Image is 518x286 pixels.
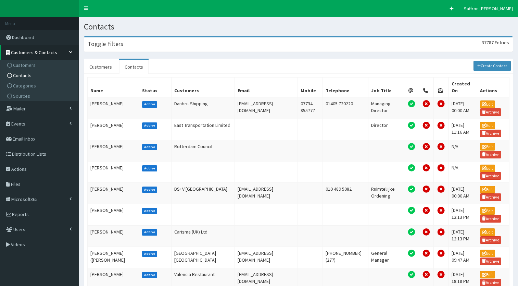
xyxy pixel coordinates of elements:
[464,5,513,12] span: Saffron [PERSON_NAME]
[480,258,501,265] a: Archive
[13,106,26,112] span: Mailer
[88,78,139,97] th: Name
[482,39,494,46] span: 37787
[88,204,139,225] td: [PERSON_NAME]
[235,183,298,204] td: [EMAIL_ADDRESS][DOMAIN_NAME]
[88,183,139,204] td: [PERSON_NAME]
[480,215,501,223] a: Archive
[142,251,157,257] label: Active
[480,236,501,244] a: Archive
[11,121,25,127] span: Events
[480,172,501,180] a: Archive
[480,100,495,108] a: Edit
[172,225,235,247] td: Carisma (UK) Ltd
[142,101,157,107] label: Active
[11,166,27,172] span: Actions
[172,78,235,97] th: Customers
[235,78,298,97] th: Email
[480,151,501,158] a: Archive
[88,140,139,161] td: [PERSON_NAME]
[448,204,477,225] td: [DATE] 12:13 PM
[323,97,368,119] td: 01405 720220
[12,34,34,40] span: Dashboard
[448,119,477,140] td: [DATE] 11:16 AM
[448,97,477,119] td: [DATE] 00:00 AM
[142,208,157,214] label: Active
[235,97,298,119] td: [EMAIL_ADDRESS][DOMAIN_NAME]
[13,83,36,89] span: Categories
[323,78,368,97] th: Telephone
[495,39,509,46] span: Entries
[368,78,404,97] th: Job Title
[172,97,235,119] td: Danbrit Shipping
[13,72,31,79] span: Contacts
[480,186,495,193] a: Edit
[142,144,157,150] label: Active
[323,247,368,268] td: [PHONE_NUMBER] (277)
[142,272,157,278] label: Active
[480,207,495,215] a: Edit
[368,119,404,140] td: Director
[473,61,511,71] a: Create Contact
[434,78,448,97] th: Post Permission
[142,187,157,193] label: Active
[298,97,323,119] td: 07734 855777
[84,60,117,74] a: Customers
[298,78,323,97] th: Mobile
[88,247,139,268] td: [PERSON_NAME] ([PERSON_NAME]
[119,60,149,74] a: Contacts
[480,108,501,116] a: Archive
[323,183,368,204] td: 010 489 5082
[11,49,57,56] span: Customers & Contacts
[404,78,419,97] th: Email Permission
[235,247,298,268] td: [EMAIL_ADDRESS][DOMAIN_NAME]
[2,60,78,70] a: Customers
[88,119,139,140] td: [PERSON_NAME]
[12,151,46,157] span: Distribution Lists
[480,228,495,236] a: Edit
[142,229,157,235] label: Active
[480,165,495,172] a: Edit
[2,70,78,81] a: Contacts
[88,97,139,119] td: [PERSON_NAME]
[88,41,123,47] h3: Toggle Filters
[480,143,495,151] a: Edit
[2,81,78,91] a: Categories
[11,196,38,202] span: Microsoft365
[448,247,477,268] td: [DATE] 09:47 AM
[368,97,404,119] td: Managing Director
[448,183,477,204] td: [DATE] 00:00 AM
[13,62,36,68] span: Customers
[368,183,404,204] td: Ruimteliijke Ordening
[480,122,495,129] a: Edit
[172,183,235,204] td: DS+V [GEOGRAPHIC_DATA]
[448,140,477,161] td: N/A
[13,93,30,99] span: Sources
[88,225,139,247] td: [PERSON_NAME]
[142,165,157,171] label: Active
[12,211,29,217] span: Reports
[368,247,404,268] td: General Manager
[11,181,21,187] span: Files
[480,250,495,257] a: Edit
[480,130,501,137] a: Archive
[172,140,235,161] td: Rotterdam Council
[13,226,25,233] span: Users
[419,78,434,97] th: Telephone Permission
[448,78,477,97] th: Created On
[84,22,513,31] h1: Contacts
[142,122,157,129] label: Active
[139,78,172,97] th: Status
[13,136,35,142] span: Email Inbox
[480,193,501,201] a: Archive
[477,78,509,97] th: Actions
[448,225,477,247] td: [DATE] 12:13 PM
[448,161,477,182] td: N/A
[88,161,139,182] td: [PERSON_NAME]
[480,271,495,278] a: Edit
[172,119,235,140] td: East Transportation Limited
[11,241,25,248] span: Videos
[2,91,78,101] a: Sources
[172,247,235,268] td: [GEOGRAPHIC_DATA] [GEOGRAPHIC_DATA]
